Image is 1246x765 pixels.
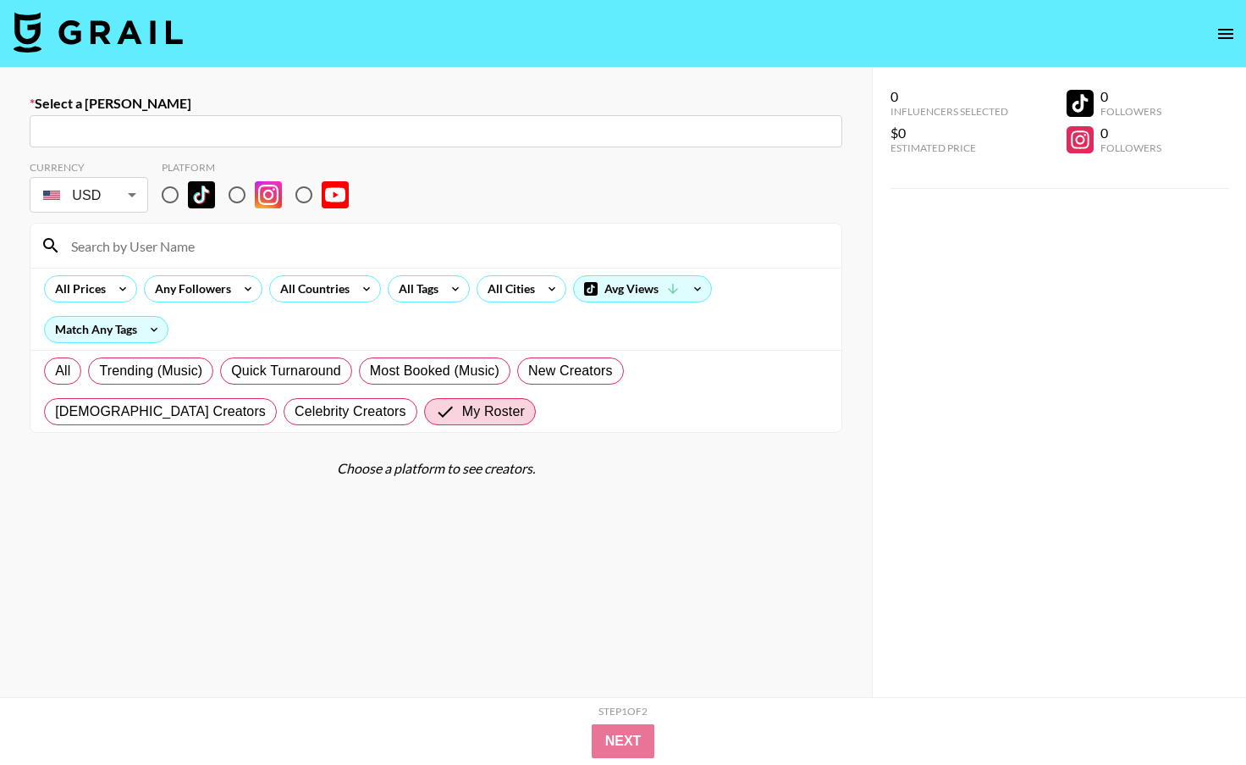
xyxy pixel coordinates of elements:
[14,12,183,53] img: Grail Talent
[389,276,442,302] div: All Tags
[55,361,70,381] span: All
[30,95,842,112] label: Select a [PERSON_NAME]
[61,232,831,259] input: Search by User Name
[592,724,655,758] button: Next
[162,161,362,174] div: Platform
[890,105,1008,118] div: Influencers Selected
[33,180,145,210] div: USD
[45,317,168,342] div: Match Any Tags
[890,88,1008,105] div: 0
[30,161,148,174] div: Currency
[598,705,648,718] div: Step 1 of 2
[45,276,109,302] div: All Prices
[55,402,266,422] span: [DEMOGRAPHIC_DATA] Creators
[1100,105,1161,118] div: Followers
[574,276,711,302] div: Avg Views
[255,181,282,208] img: Instagram
[270,276,353,302] div: All Countries
[462,402,525,422] span: My Roster
[295,402,406,422] span: Celebrity Creators
[99,361,202,381] span: Trending (Music)
[1209,17,1243,51] button: open drawer
[145,276,234,302] div: Any Followers
[30,460,842,477] div: Choose a platform to see creators.
[1100,88,1161,105] div: 0
[1100,141,1161,154] div: Followers
[188,181,215,208] img: TikTok
[370,361,499,381] span: Most Booked (Music)
[322,181,349,208] img: YouTube
[1100,125,1161,141] div: 0
[890,125,1008,141] div: $0
[890,141,1008,154] div: Estimated Price
[231,361,341,381] span: Quick Turnaround
[528,361,613,381] span: New Creators
[477,276,538,302] div: All Cities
